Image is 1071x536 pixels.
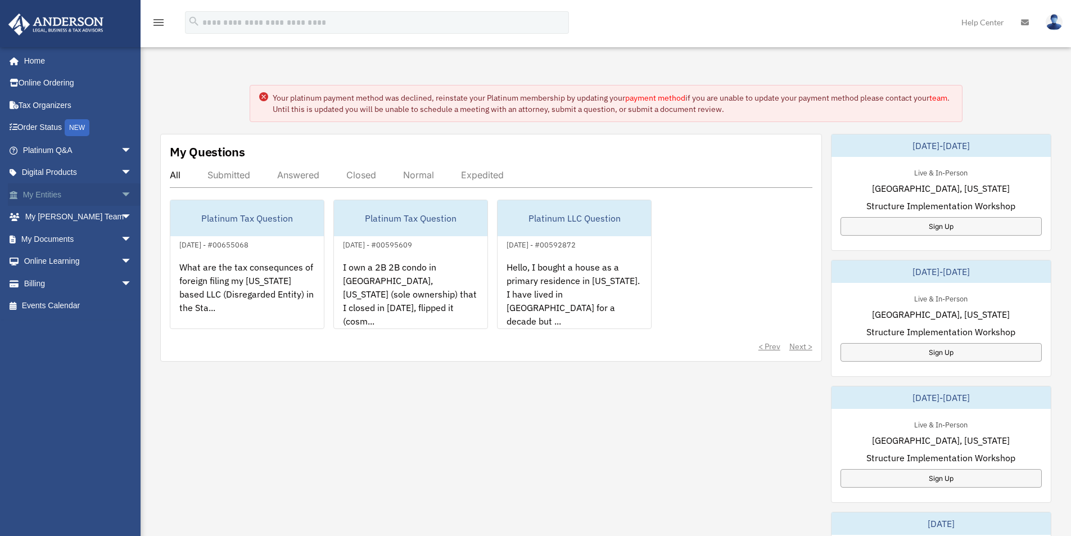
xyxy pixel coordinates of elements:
div: Your platinum payment method was declined, reinstate your Platinum membership by updating your if... [273,92,953,115]
a: Online Learningarrow_drop_down [8,250,149,273]
a: team [929,93,947,103]
a: Platinum Q&Aarrow_drop_down [8,139,149,161]
span: Structure Implementation Workshop [866,199,1015,213]
a: Sign Up [840,469,1042,488]
div: NEW [65,119,89,136]
div: [DATE] - #00595609 [334,238,421,250]
img: Anderson Advisors Platinum Portal [5,13,107,35]
div: [DATE] [832,512,1051,535]
div: Live & In-Person [905,292,977,304]
div: [DATE] - #00592872 [498,238,585,250]
div: Live & In-Person [905,166,977,178]
span: arrow_drop_down [121,250,143,273]
a: Online Ordering [8,72,149,94]
span: [GEOGRAPHIC_DATA], [US_STATE] [872,434,1010,447]
a: Sign Up [840,217,1042,236]
a: Platinum Tax Question[DATE] - #00595609I own a 2B 2B condo in [GEOGRAPHIC_DATA], [US_STATE] (sole... [333,200,488,329]
span: Structure Implementation Workshop [866,325,1015,339]
span: arrow_drop_down [121,161,143,184]
div: Platinum Tax Question [334,200,487,236]
img: User Pic [1046,14,1063,30]
span: [GEOGRAPHIC_DATA], [US_STATE] [872,182,1010,195]
a: Platinum Tax Question[DATE] - #00655068What are the tax consequnces of foreign filing my [US_STAT... [170,200,324,329]
div: Expedited [461,169,504,181]
div: Platinum LLC Question [498,200,651,236]
a: Home [8,49,143,72]
a: Billingarrow_drop_down [8,272,149,295]
div: [DATE] - #00655068 [170,238,257,250]
a: Platinum LLC Question[DATE] - #00592872Hello, I bought a house as a primary residence in [US_STAT... [497,200,652,329]
a: payment method [625,93,685,103]
div: [DATE]-[DATE] [832,386,1051,409]
div: Live & In-Person [905,418,977,430]
div: Hello, I bought a house as a primary residence in [US_STATE]. I have lived in [GEOGRAPHIC_DATA] f... [498,251,651,339]
div: Submitted [207,169,250,181]
div: Platinum Tax Question [170,200,324,236]
a: Tax Organizers [8,94,149,116]
span: Structure Implementation Workshop [866,451,1015,465]
span: arrow_drop_down [121,228,143,251]
i: menu [152,16,165,29]
div: I own a 2B 2B condo in [GEOGRAPHIC_DATA], [US_STATE] (sole ownership) that I closed in [DATE], fl... [334,251,487,339]
a: My Documentsarrow_drop_down [8,228,149,250]
span: [GEOGRAPHIC_DATA], [US_STATE] [872,308,1010,321]
div: Answered [277,169,319,181]
i: search [188,15,200,28]
div: [DATE]-[DATE] [832,134,1051,157]
span: arrow_drop_down [121,183,143,206]
span: arrow_drop_down [121,272,143,295]
a: Digital Productsarrow_drop_down [8,161,149,184]
div: All [170,169,180,181]
a: Sign Up [840,343,1042,362]
a: My Entitiesarrow_drop_down [8,183,149,206]
span: arrow_drop_down [121,139,143,162]
div: What are the tax consequnces of foreign filing my [US_STATE] based LLC (Disregarded Entity) in th... [170,251,324,339]
a: Order StatusNEW [8,116,149,139]
div: My Questions [170,143,245,160]
a: Events Calendar [8,295,149,317]
div: [DATE]-[DATE] [832,260,1051,283]
div: Normal [403,169,434,181]
div: Closed [346,169,376,181]
a: My [PERSON_NAME] Teamarrow_drop_down [8,206,149,228]
a: menu [152,20,165,29]
span: arrow_drop_down [121,206,143,229]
